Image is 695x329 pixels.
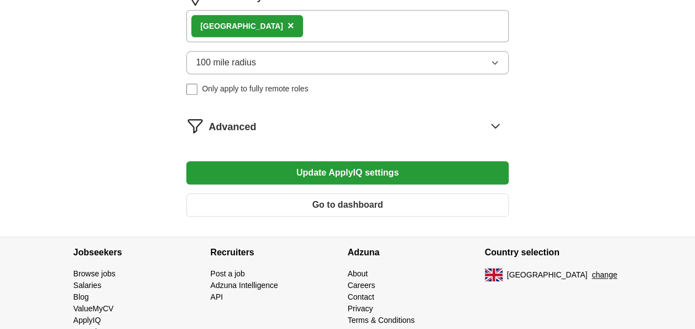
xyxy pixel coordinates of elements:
[186,161,508,184] button: Update ApplyIQ settings
[348,292,374,301] a: Contact
[211,269,245,278] a: Post a job
[202,83,308,95] span: Only apply to fully remote roles
[348,269,368,278] a: About
[348,281,375,290] a: Careers
[485,268,503,281] img: UK flag
[348,316,415,325] a: Terms & Conditions
[211,292,223,301] a: API
[200,20,283,32] div: [GEOGRAPHIC_DATA]
[211,281,278,290] a: Adzuna Intelligence
[592,269,617,281] button: change
[348,304,373,313] a: Privacy
[507,269,588,281] span: [GEOGRAPHIC_DATA]
[208,120,256,135] span: Advanced
[288,18,294,34] button: ×
[74,269,116,278] a: Browse jobs
[74,292,89,301] a: Blog
[196,56,256,69] span: 100 mile radius
[186,84,197,95] input: Only apply to fully remote roles
[74,316,101,325] a: ApplyIQ
[186,193,508,217] button: Go to dashboard
[74,281,102,290] a: Salaries
[74,304,114,313] a: ValueMyCV
[288,19,294,32] span: ×
[485,237,622,268] h4: Country selection
[186,117,204,135] img: filter
[186,51,508,74] button: 100 mile radius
